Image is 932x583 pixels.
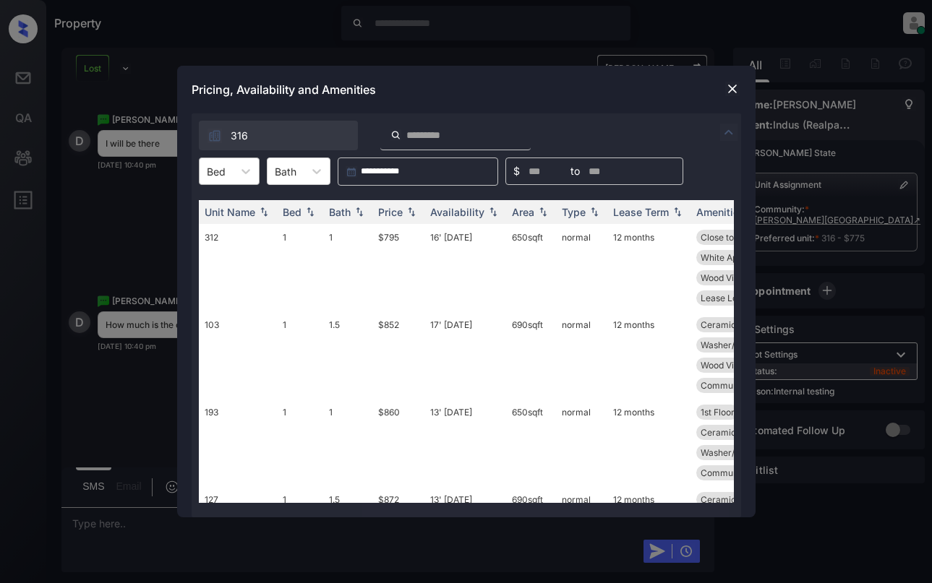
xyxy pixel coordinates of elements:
[208,129,222,143] img: icon-zuma
[701,494,771,505] span: Ceramic Tile Di...
[607,311,691,399] td: 12 months
[390,129,401,142] img: icon-zuma
[506,224,556,311] td: 650 sqft
[562,206,586,218] div: Type
[404,207,419,217] img: sorting
[556,224,607,311] td: normal
[424,399,506,486] td: 13' [DATE]
[506,311,556,399] td: 690 sqft
[283,206,302,218] div: Bed
[506,399,556,486] td: 650 sqft
[372,224,424,311] td: $795
[670,207,685,217] img: sorting
[701,380,766,391] span: Community Fee
[257,207,271,217] img: sorting
[701,272,771,283] span: Wood Vinyl Dini...
[701,340,779,350] span: Washer/Dryer Co...
[701,360,773,371] span: Wood Vinyl Bed ...
[424,224,506,311] td: 16' [DATE]
[701,252,774,263] span: White Appliance...
[372,311,424,399] td: $852
[587,207,602,217] img: sorting
[378,206,403,218] div: Price
[323,224,372,311] td: 1
[701,232,813,243] span: Close to [PERSON_NAME]...
[277,224,323,311] td: 1
[486,207,500,217] img: sorting
[352,207,367,217] img: sorting
[177,66,756,113] div: Pricing, Availability and Amenities
[277,311,323,399] td: 1
[701,447,779,458] span: Washer/Dryer Co...
[424,311,506,399] td: 17' [DATE]
[701,319,771,330] span: Ceramic Tile Di...
[701,293,748,303] span: Lease Lock
[323,399,372,486] td: 1
[725,82,740,96] img: close
[556,399,607,486] td: normal
[613,206,669,218] div: Lease Term
[701,467,766,478] span: Community Fee
[303,207,317,217] img: sorting
[570,163,580,179] span: to
[696,206,745,218] div: Amenities
[701,427,770,438] span: Ceramic Tile Ki...
[430,206,484,218] div: Availability
[329,206,351,218] div: Bath
[231,128,248,144] span: 316
[720,124,738,141] img: icon-zuma
[277,399,323,486] td: 1
[536,207,550,217] img: sorting
[372,399,424,486] td: $860
[205,206,255,218] div: Unit Name
[513,163,520,179] span: $
[607,224,691,311] td: 12 months
[323,311,372,399] td: 1.5
[199,399,277,486] td: 193
[701,407,735,418] span: 1st Floor
[607,399,691,486] td: 12 months
[199,311,277,399] td: 103
[556,311,607,399] td: normal
[199,224,277,311] td: 312
[512,206,534,218] div: Area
